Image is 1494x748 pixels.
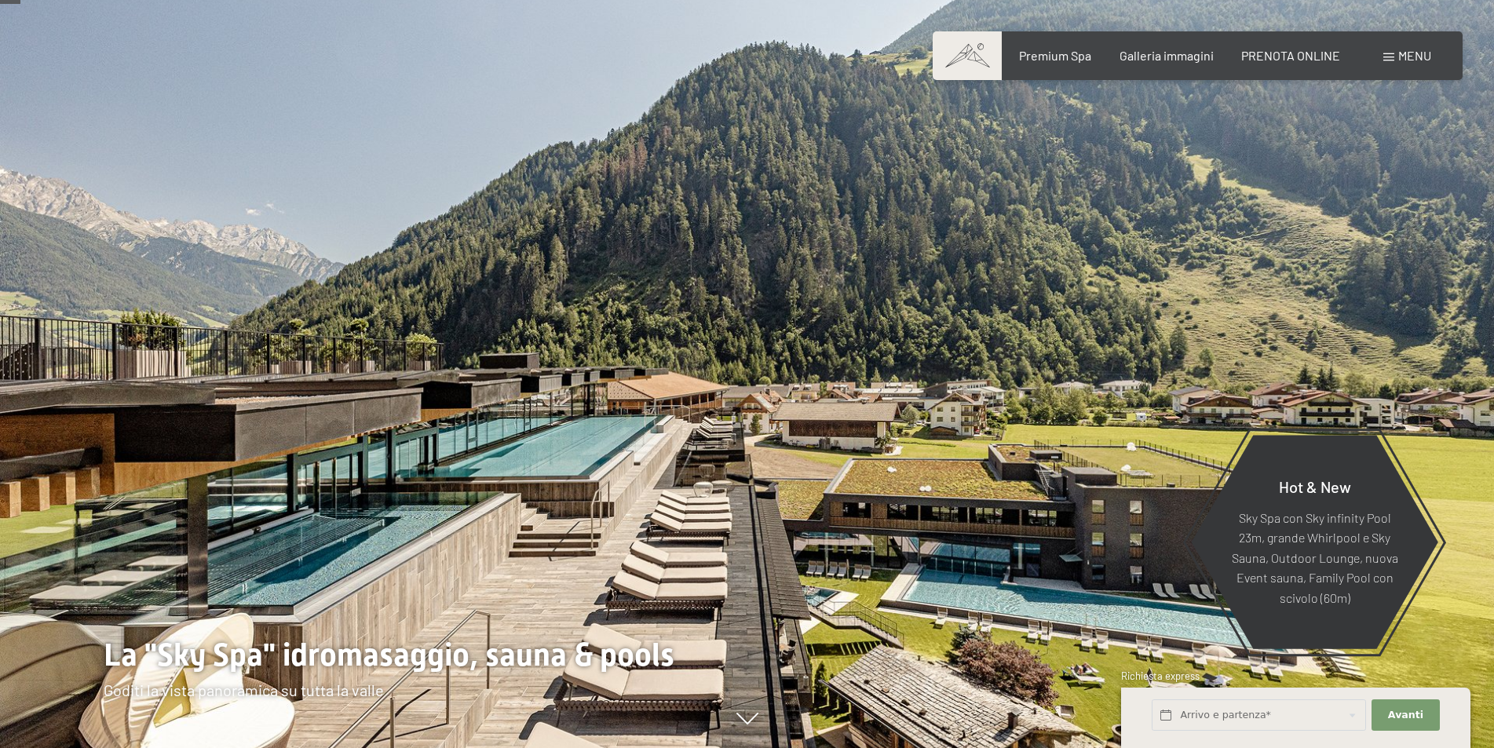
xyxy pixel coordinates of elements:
p: Sky Spa con Sky infinity Pool 23m, grande Whirlpool e Sky Sauna, Outdoor Lounge, nuova Event saun... [1229,507,1400,608]
a: Galleria immagini [1120,48,1214,63]
span: Avanti [1388,708,1423,722]
span: Menu [1398,48,1431,63]
a: PRENOTA ONLINE [1241,48,1340,63]
span: Richiesta express [1121,670,1200,682]
span: Hot & New [1279,476,1351,495]
button: Avanti [1372,699,1439,732]
a: Premium Spa [1019,48,1091,63]
a: Hot & New Sky Spa con Sky infinity Pool 23m, grande Whirlpool e Sky Sauna, Outdoor Lounge, nuova ... [1190,434,1439,650]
